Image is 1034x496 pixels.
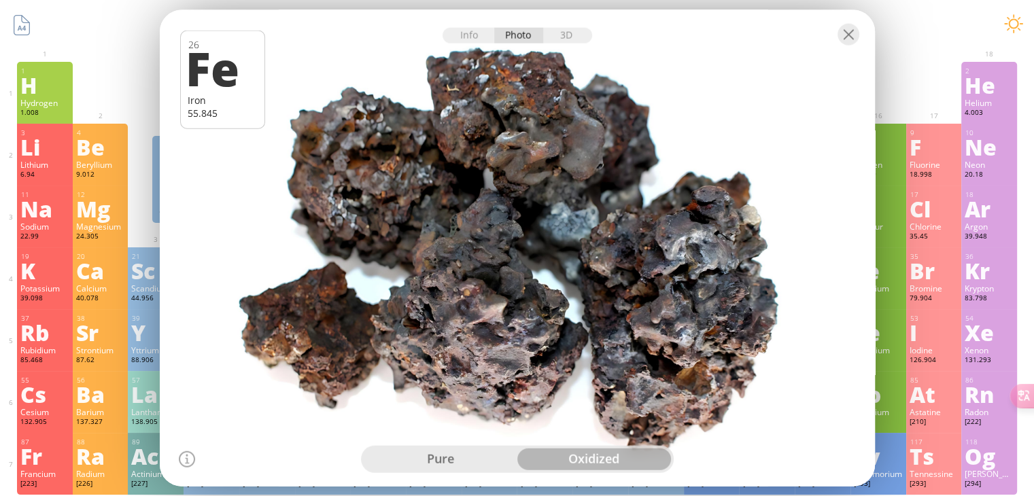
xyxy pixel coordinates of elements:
[965,468,1014,479] div: [PERSON_NAME]
[854,294,903,304] div: 78.971
[854,321,903,343] div: Te
[910,190,959,199] div: 17
[76,445,125,467] div: Ra
[965,260,1014,281] div: Kr
[965,221,1014,232] div: Argon
[910,170,959,181] div: 18.998
[20,97,69,108] div: Hydrogen
[76,321,125,343] div: Sr
[20,344,69,355] div: Rubidium
[910,355,959,366] div: 126.904
[20,136,69,158] div: Li
[965,74,1014,96] div: He
[965,128,1014,137] div: 10
[855,438,903,446] div: 116
[965,445,1014,467] div: Og
[854,479,903,490] div: [293]
[910,468,959,479] div: Tennessine
[76,383,125,405] div: Ba
[131,383,180,405] div: La
[20,406,69,417] div: Cesium
[21,190,69,199] div: 11
[76,159,125,170] div: Beryllium
[188,107,258,120] div: 55.845
[910,136,959,158] div: F
[76,198,125,219] div: Mg
[364,448,517,470] div: pure
[965,159,1014,170] div: Neon
[76,344,125,355] div: Strontium
[77,128,125,137] div: 4
[20,294,69,304] div: 39.098
[131,468,180,479] div: Actinium
[965,344,1014,355] div: Xenon
[20,221,69,232] div: Sodium
[20,170,69,181] div: 6.94
[77,376,125,385] div: 56
[7,7,1027,35] h1: Talbica. Interactive chemistry
[132,438,180,446] div: 89
[131,260,180,281] div: Sc
[854,468,903,479] div: Livermorium
[910,321,959,343] div: I
[20,355,69,366] div: 85.468
[76,232,125,243] div: 24.305
[910,198,959,219] div: Cl
[132,376,180,385] div: 57
[76,221,125,232] div: Magnesium
[854,417,903,428] div: [209]
[910,232,959,243] div: 35.45
[854,445,903,467] div: Lv
[965,294,1014,304] div: 83.798
[965,383,1014,405] div: Rn
[854,198,903,219] div: S
[910,260,959,281] div: Br
[20,283,69,294] div: Potassium
[21,438,69,446] div: 87
[854,283,903,294] div: Selenium
[965,438,1014,446] div: 118
[965,232,1014,243] div: 39.948
[131,417,180,428] div: 138.905
[854,260,903,281] div: Se
[855,190,903,199] div: 16
[77,190,125,199] div: 12
[965,198,1014,219] div: Ar
[131,321,180,343] div: Y
[854,232,903,243] div: 32.06
[910,344,959,355] div: Iodine
[131,479,180,490] div: [227]
[131,283,180,294] div: Scandium
[910,314,959,323] div: 53
[20,232,69,243] div: 22.99
[76,479,125,490] div: [226]
[965,97,1014,108] div: Helium
[77,252,125,261] div: 20
[132,314,180,323] div: 39
[854,344,903,355] div: Tellurium
[855,252,903,261] div: 34
[965,406,1014,417] div: Radon
[21,252,69,261] div: 19
[20,445,69,467] div: Fr
[965,314,1014,323] div: 54
[910,252,959,261] div: 35
[910,221,959,232] div: Chlorine
[855,376,903,385] div: 84
[20,159,69,170] div: Lithium
[20,260,69,281] div: K
[131,294,180,304] div: 44.956
[76,355,125,366] div: 87.62
[131,406,180,417] div: Lanthanum
[76,417,125,428] div: 137.327
[965,252,1014,261] div: 36
[910,128,959,137] div: 9
[76,283,125,294] div: Calcium
[443,28,495,43] div: Info
[20,383,69,405] div: Cs
[854,221,903,232] div: Sulphur
[76,170,125,181] div: 9.012
[965,67,1014,75] div: 2
[77,438,125,446] div: 88
[131,344,180,355] div: Yttrium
